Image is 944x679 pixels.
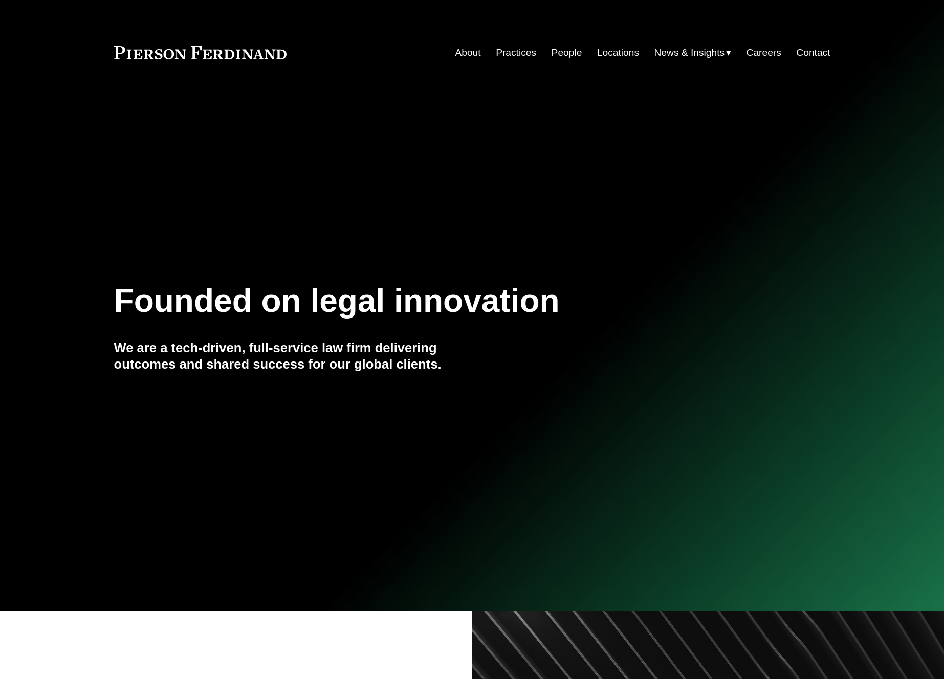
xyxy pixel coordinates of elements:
h1: Founded on legal innovation [114,282,711,320]
a: Practices [496,43,536,62]
h4: We are a tech-driven, full-service law firm delivering outcomes and shared success for our global... [114,339,472,373]
a: About [455,43,480,62]
a: Contact [796,43,830,62]
a: folder dropdown [654,43,732,62]
a: Careers [747,43,781,62]
a: Locations [597,43,639,62]
span: News & Insights [654,44,725,62]
a: People [552,43,582,62]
